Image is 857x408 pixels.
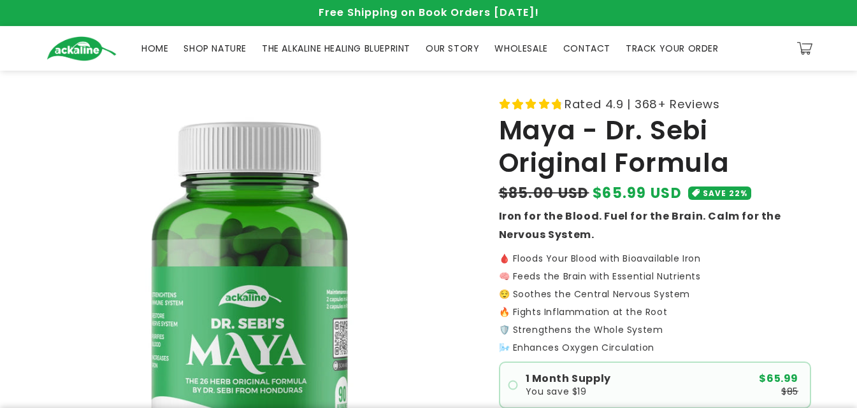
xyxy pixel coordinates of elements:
span: You save $19 [526,387,587,396]
span: CONTACT [563,43,610,54]
span: $85 [781,387,798,396]
h1: Maya - Dr. Sebi Original Formula [499,115,811,179]
span: SAVE 22% [703,186,747,200]
p: 🩸 Floods Your Blood with Bioavailable Iron 🧠 Feeds the Brain with Essential Nutrients 😌 Soothes t... [499,254,811,316]
a: WHOLESALE [487,35,555,62]
a: SHOP NATURE [176,35,254,62]
a: THE ALKALINE HEALING BLUEPRINT [254,35,418,62]
span: TRACK YOUR ORDER [626,43,719,54]
span: SHOP NATURE [184,43,247,54]
span: $65.99 USD [593,183,682,204]
a: OUR STORY [418,35,487,62]
p: 🛡️ Strengthens the Whole System [499,325,811,334]
s: $85.00 USD [499,183,589,204]
a: TRACK YOUR ORDER [618,35,726,62]
span: THE ALKALINE HEALING BLUEPRINT [262,43,410,54]
span: $65.99 [759,374,798,384]
a: HOME [134,35,176,62]
a: CONTACT [556,35,618,62]
span: WHOLESALE [494,43,547,54]
img: Ackaline [47,36,117,61]
span: Free Shipping on Book Orders [DATE]! [319,5,539,20]
span: OUR STORY [426,43,479,54]
p: 🌬️ Enhances Oxygen Circulation [499,343,811,352]
strong: Iron for the Blood. Fuel for the Brain. Calm for the Nervous System. [499,209,781,242]
span: Rated 4.9 | 368+ Reviews [565,94,719,115]
span: 1 Month Supply [526,374,611,384]
span: HOME [141,43,168,54]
